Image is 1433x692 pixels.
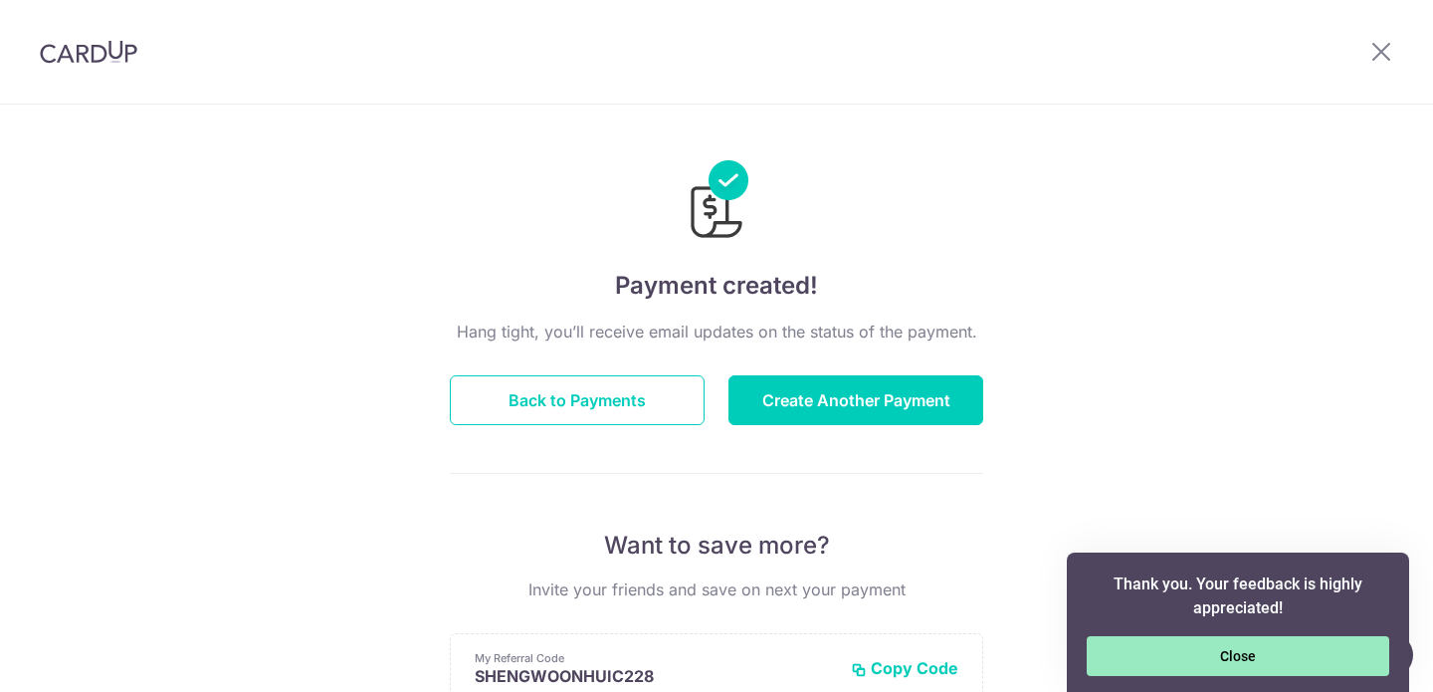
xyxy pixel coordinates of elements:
span: Help [46,14,87,32]
p: My Referral Code [475,650,835,666]
img: Payments [685,160,748,244]
h2: Thank you. Your feedback is highly appreciated! [1087,569,1389,620]
p: Invite your friends and save on next your payment [450,577,983,601]
p: Want to save more? [450,530,983,562]
p: SHENGWOONHUIC228 [475,666,835,686]
button: Copy Code [851,658,958,678]
img: CardUp [40,40,137,64]
button: Back to Payments [450,375,705,425]
h4: Payment created! [450,268,983,304]
button: Close [1087,636,1389,676]
button: Create Another Payment [728,375,983,425]
p: Hang tight, you’ll receive email updates on the status of the payment. [450,320,983,344]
